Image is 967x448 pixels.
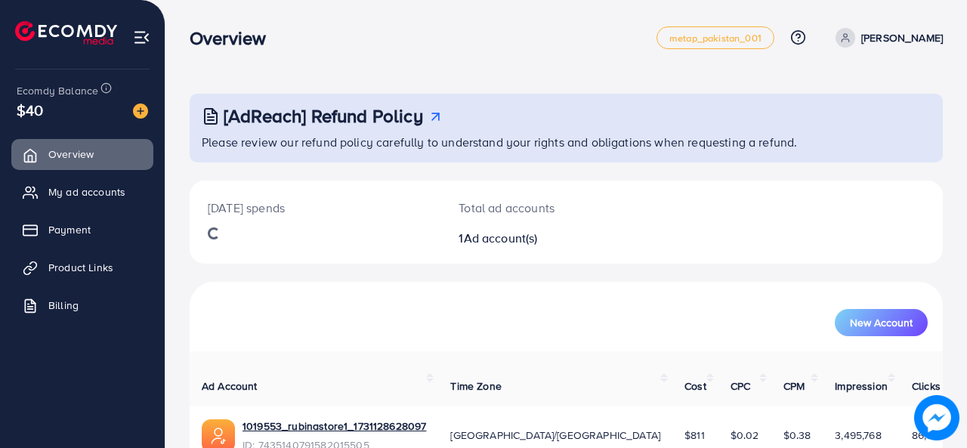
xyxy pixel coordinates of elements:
span: Ad Account [202,378,258,394]
span: Overview [48,147,94,162]
span: Impression [835,378,888,394]
span: 86,665 [912,428,945,443]
button: New Account [835,309,928,336]
h3: Overview [190,27,278,49]
a: Billing [11,290,153,320]
h3: [AdReach] Refund Policy [224,105,423,127]
img: image [133,104,148,119]
h2: 1 [459,231,610,246]
span: Billing [48,298,79,313]
span: Ad account(s) [464,230,538,246]
span: Product Links [48,260,113,275]
span: Cost [684,378,706,394]
span: CPM [783,378,805,394]
p: Please review our refund policy carefully to understand your rights and obligations when requesti... [202,133,934,151]
img: image [914,395,959,440]
p: [PERSON_NAME] [861,29,943,47]
span: $0.38 [783,428,811,443]
p: Total ad accounts [459,199,610,217]
a: [PERSON_NAME] [830,28,943,48]
span: Payment [48,222,91,237]
span: CPC [731,378,750,394]
span: 3,495,768 [835,428,881,443]
span: $811 [684,428,705,443]
span: [GEOGRAPHIC_DATA]/[GEOGRAPHIC_DATA] [450,428,660,443]
span: New Account [850,317,913,328]
span: My ad accounts [48,184,125,199]
a: metap_pakistan_001 [657,26,774,49]
span: metap_pakistan_001 [669,33,762,43]
span: Time Zone [450,378,501,394]
a: Payment [11,215,153,245]
a: 1019553_rubinastore1_1731128628097 [243,419,426,434]
img: logo [15,21,117,45]
span: Clicks [912,378,941,394]
span: $0.02 [731,428,759,443]
a: Product Links [11,252,153,283]
span: $40 [17,99,43,121]
a: My ad accounts [11,177,153,207]
a: Overview [11,139,153,169]
p: [DATE] spends [208,199,422,217]
img: menu [133,29,150,46]
span: Ecomdy Balance [17,83,98,98]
